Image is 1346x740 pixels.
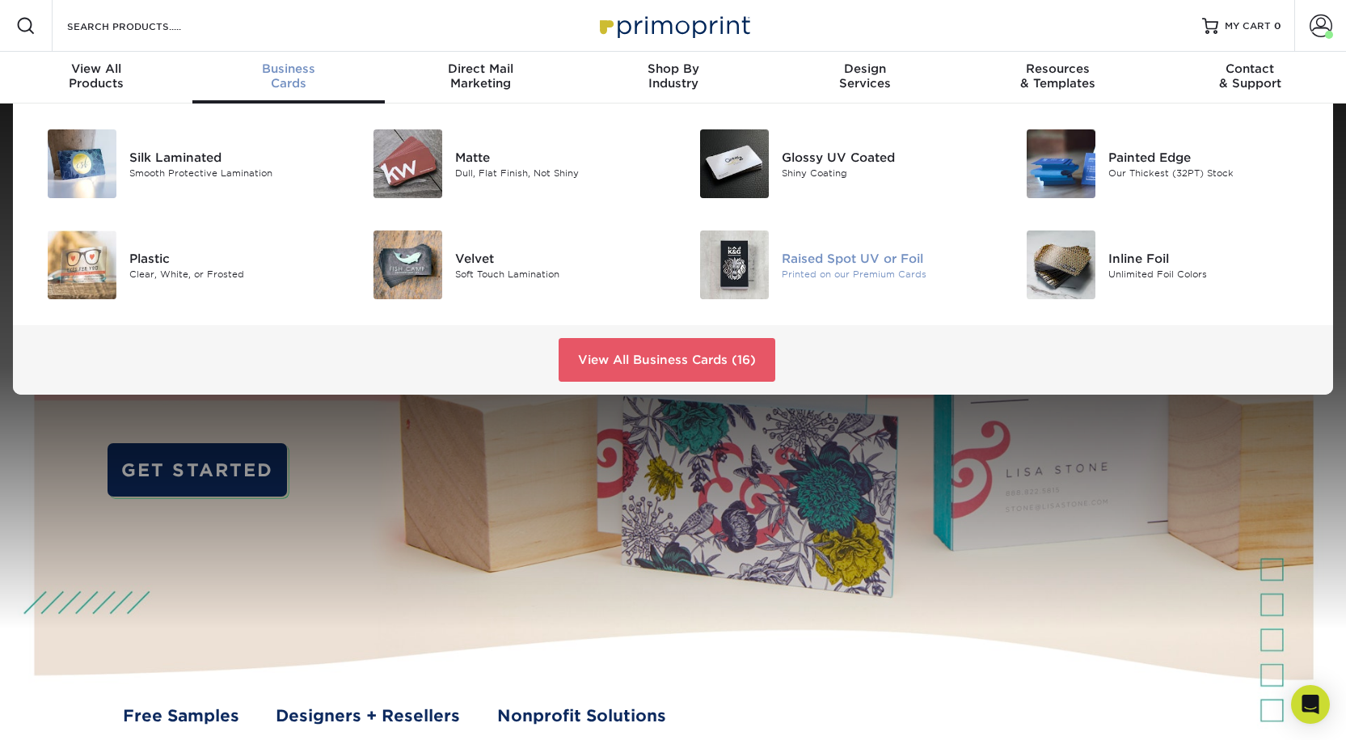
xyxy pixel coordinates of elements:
div: & Support [1154,61,1346,91]
a: DesignServices [769,52,961,104]
div: Industry [577,61,770,91]
a: Matte Business Cards Matte Dull, Flat Finish, Not Shiny [359,123,661,205]
span: 0 [1274,20,1281,32]
a: Painted Edge Business Cards Painted Edge Our Thickest (32PT) Stock [1011,123,1314,205]
span: Shop By [577,61,770,76]
div: Velvet [455,249,660,267]
a: Plastic Business Cards Plastic Clear, White, or Frosted [32,224,335,306]
img: Inline Foil Business Cards [1027,230,1095,299]
a: BusinessCards [192,52,385,104]
div: Marketing [385,61,577,91]
span: Resources [961,61,1154,76]
span: Direct Mail [385,61,577,76]
div: Our Thickest (32PT) Stock [1108,166,1314,180]
img: Velvet Business Cards [373,230,442,299]
img: Raised Spot UV or Foil Business Cards [700,230,769,299]
a: Shop ByIndustry [577,52,770,104]
div: Services [769,61,961,91]
div: Silk Laminated [129,148,335,166]
input: SEARCH PRODUCTS..... [65,16,223,36]
a: Contact& Support [1154,52,1346,104]
a: Nonprofit Solutions [497,704,666,729]
div: Printed on our Premium Cards [782,267,987,281]
div: Glossy UV Coated [782,148,987,166]
a: Resources& Templates [961,52,1154,104]
div: Unlimited Foil Colors [1108,267,1314,281]
div: Shiny Coating [782,166,987,180]
div: Painted Edge [1108,148,1314,166]
div: Soft Touch Lamination [455,267,660,281]
a: Raised Spot UV or Foil Business Cards Raised Spot UV or Foil Printed on our Premium Cards [686,224,988,306]
a: Glossy UV Coated Business Cards Glossy UV Coated Shiny Coating [686,123,988,205]
a: Inline Foil Business Cards Inline Foil Unlimited Foil Colors [1011,224,1314,306]
div: Inline Foil [1108,249,1314,267]
div: Smooth Protective Lamination [129,166,335,180]
span: Contact [1154,61,1346,76]
a: View All Business Cards (16) [559,338,775,382]
img: Glossy UV Coated Business Cards [700,129,769,198]
img: Primoprint [593,8,754,43]
a: Direct MailMarketing [385,52,577,104]
span: MY CART [1225,19,1271,33]
a: Velvet Business Cards Velvet Soft Touch Lamination [359,224,661,306]
div: Raised Spot UV or Foil [782,249,987,267]
img: Silk Laminated Business Cards [48,129,116,198]
img: Plastic Business Cards [48,230,116,299]
div: & Templates [961,61,1154,91]
img: Matte Business Cards [373,129,442,198]
div: Open Intercom Messenger [1291,685,1330,724]
div: Plastic [129,249,335,267]
div: Dull, Flat Finish, Not Shiny [455,166,660,180]
div: Matte [455,148,660,166]
span: Business [192,61,385,76]
span: Design [769,61,961,76]
img: Painted Edge Business Cards [1027,129,1095,198]
div: Cards [192,61,385,91]
a: Silk Laminated Business Cards Silk Laminated Smooth Protective Lamination [32,123,335,205]
div: Clear, White, or Frosted [129,267,335,281]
